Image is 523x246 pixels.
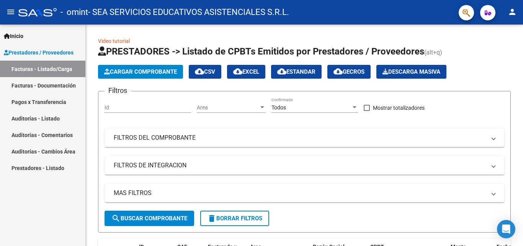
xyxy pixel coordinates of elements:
span: - omint [60,4,88,21]
span: Prestadores / Proveedores [4,48,74,57]
mat-icon: delete [207,214,216,223]
span: Todos [271,104,286,111]
a: Video tutorial [98,38,130,44]
mat-panel-title: FILTROS DEL COMPROBANTE [114,134,486,142]
button: Cargar Comprobante [98,65,183,79]
button: EXCEL [227,65,265,79]
mat-icon: person [508,7,517,17]
span: Gecros [333,68,364,75]
button: Descarga Masiva [376,65,446,79]
mat-icon: cloud_download [333,67,343,76]
span: EXCEL [233,68,259,75]
span: - SEA SERVICIOS EDUCATIVOS ASISTENCIALES S.R.L. [88,4,289,21]
button: CSV [189,65,221,79]
mat-expansion-panel-header: FILTROS DEL COMPROBANTE [105,129,504,147]
span: Buscar Comprobante [111,215,187,222]
mat-icon: search [111,214,121,223]
button: Gecros [327,65,371,79]
span: Estandar [277,68,315,75]
span: Area [197,104,259,111]
mat-icon: cloud_download [195,67,204,76]
span: CSV [195,68,215,75]
app-download-masive: Descarga masiva de comprobantes (adjuntos) [376,65,446,79]
mat-panel-title: MAS FILTROS [114,189,486,197]
span: Mostrar totalizadores [373,103,425,112]
button: Borrar Filtros [200,211,269,226]
mat-icon: cloud_download [277,67,286,76]
mat-icon: menu [6,7,15,17]
span: Descarga Masiva [382,68,440,75]
mat-icon: cloud_download [233,67,242,76]
span: Cargar Comprobante [104,68,177,75]
mat-panel-title: FILTROS DE INTEGRACION [114,161,486,170]
h3: Filtros [105,85,131,96]
span: PRESTADORES -> Listado de CPBTs Emitidos por Prestadores / Proveedores [98,46,424,57]
button: Buscar Comprobante [105,211,194,226]
mat-expansion-panel-header: MAS FILTROS [105,184,504,202]
button: Estandar [271,65,322,79]
div: Open Intercom Messenger [497,220,515,238]
mat-expansion-panel-header: FILTROS DE INTEGRACION [105,156,504,175]
span: Inicio [4,32,23,40]
span: Borrar Filtros [207,215,262,222]
span: (alt+q) [424,49,442,56]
